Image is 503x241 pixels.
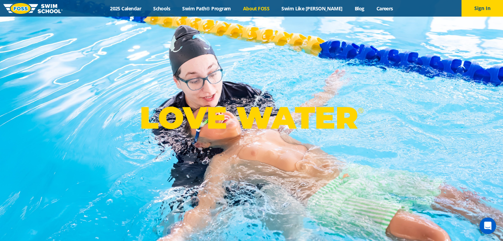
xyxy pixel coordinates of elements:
a: Schools [147,5,176,12]
a: Blog [348,5,370,12]
a: Swim Like [PERSON_NAME] [276,5,349,12]
a: About FOSS [237,5,276,12]
a: 2025 Calendar [104,5,147,12]
sup: ® [358,106,363,115]
a: Careers [370,5,399,12]
p: LOVE WATER [140,99,363,136]
div: Open Intercom Messenger [479,217,496,234]
a: Swim Path® Program [176,5,237,12]
img: FOSS Swim School Logo [3,3,63,14]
